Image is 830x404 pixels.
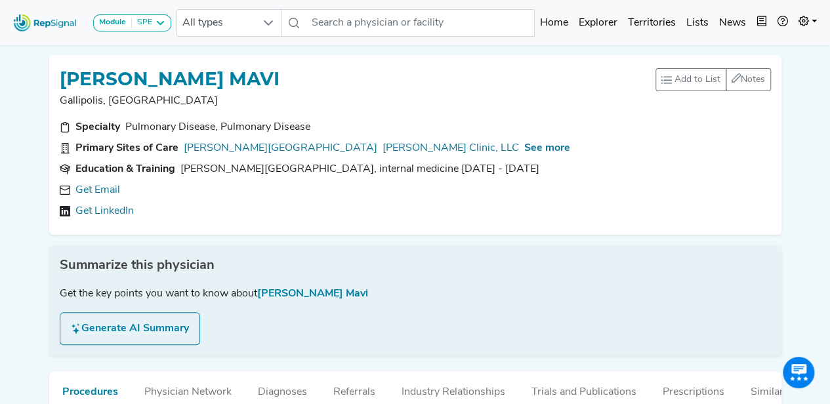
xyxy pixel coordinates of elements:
[751,10,772,36] button: Intel Book
[75,182,120,198] a: Get Email
[257,289,368,299] span: [PERSON_NAME] Mavi
[714,10,751,36] a: News
[60,256,215,275] span: Summarize this physician
[674,73,720,87] span: Add to List
[177,10,256,36] span: All types
[524,143,570,153] span: See more
[306,9,535,37] input: Search a physician or facility
[75,140,178,156] div: Primary Sites of Care
[125,119,310,135] div: Pulmonary Disease, Pulmonary Disease
[75,119,120,135] div: Specialty
[573,10,623,36] a: Explorer
[60,68,280,91] h1: [PERSON_NAME] MAVI
[681,10,714,36] a: Lists
[132,18,152,28] div: SPE
[93,14,171,31] button: ModuleSPE
[655,68,726,91] button: Add to List
[60,286,771,302] div: Get the key points you want to know about
[741,75,765,85] span: Notes
[75,203,134,219] a: Get LinkedIn
[180,161,539,177] div: Marshall University School of Medicine Residency, internal medicine 1993 - 1996
[60,312,200,345] button: Generate AI Summary
[184,140,377,156] a: [PERSON_NAME][GEOGRAPHIC_DATA]
[75,161,175,177] div: Education & Training
[726,68,771,91] button: Notes
[383,140,519,156] a: [PERSON_NAME] Clinic, LLC
[535,10,573,36] a: Home
[623,10,681,36] a: Territories
[99,18,126,26] strong: Module
[60,93,655,109] p: Gallipolis, [GEOGRAPHIC_DATA]
[655,68,771,91] div: toolbar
